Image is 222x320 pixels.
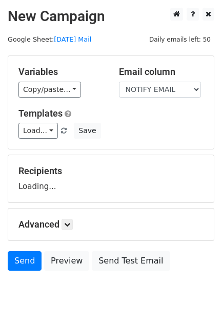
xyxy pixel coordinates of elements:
[18,108,63,119] a: Templates
[44,251,89,271] a: Preview
[146,34,214,45] span: Daily emails left: 50
[18,165,204,192] div: Loading...
[92,251,170,271] a: Send Test Email
[18,66,104,78] h5: Variables
[74,123,100,139] button: Save
[8,8,214,25] h2: New Campaign
[146,35,214,43] a: Daily emails left: 50
[8,251,42,271] a: Send
[54,35,91,43] a: [DATE] Mail
[18,219,204,230] h5: Advanced
[8,35,91,43] small: Google Sheet:
[119,66,204,78] h5: Email column
[18,123,58,139] a: Load...
[18,82,81,98] a: Copy/paste...
[18,165,204,177] h5: Recipients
